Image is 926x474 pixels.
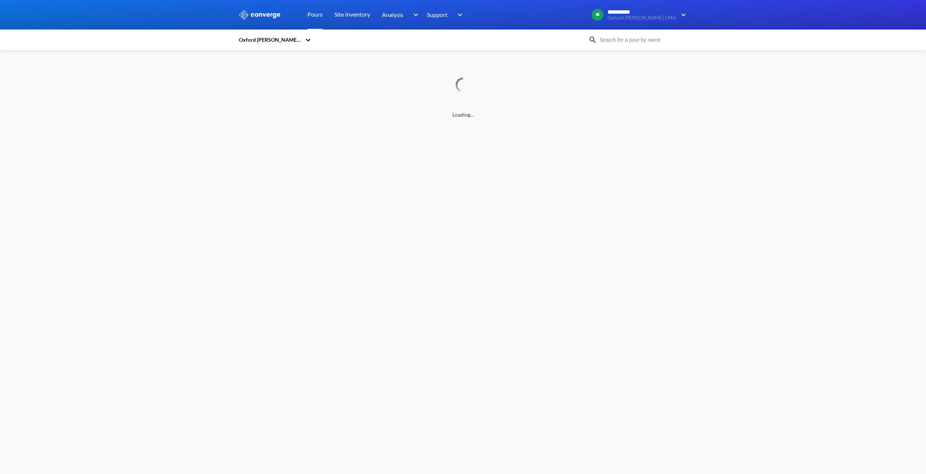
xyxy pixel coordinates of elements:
img: downArrow.svg [408,10,420,19]
input: Search for a pour by name [597,36,686,44]
span: Analysis [382,10,403,19]
img: downArrow.svg [453,10,464,19]
img: downArrow.svg [676,10,688,19]
span: Support [427,10,448,19]
span: Oxford [PERSON_NAME] LMH [608,15,676,21]
div: Oxford [PERSON_NAME] LMH [238,36,302,44]
img: icon-search.svg [588,35,597,44]
span: Loading... [238,111,688,119]
img: logo_ewhite.svg [238,10,281,20]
